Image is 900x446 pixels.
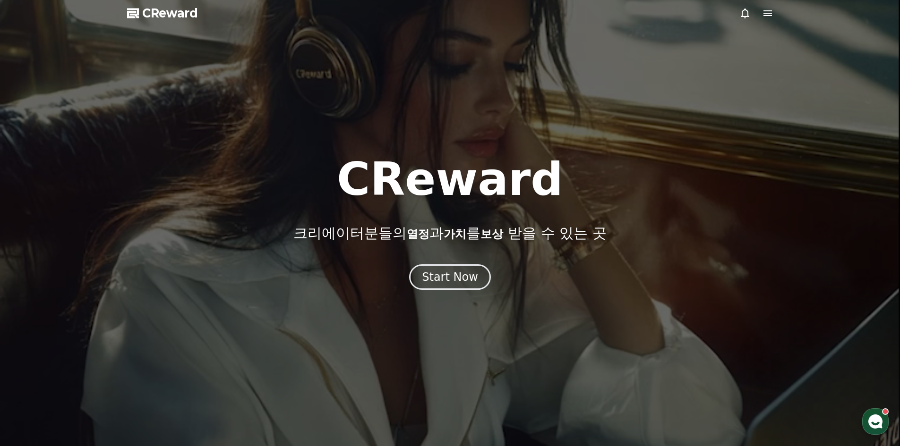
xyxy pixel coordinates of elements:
[444,227,466,241] span: 가치
[407,227,429,241] span: 열정
[480,227,503,241] span: 보상
[127,6,198,21] a: CReward
[409,264,491,290] button: Start Now
[293,225,606,242] p: 크리에이터분들의 과 를 받을 수 있는 곳
[409,274,491,283] a: Start Now
[422,269,478,285] div: Start Now
[142,6,198,21] span: CReward
[337,157,563,202] h1: CReward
